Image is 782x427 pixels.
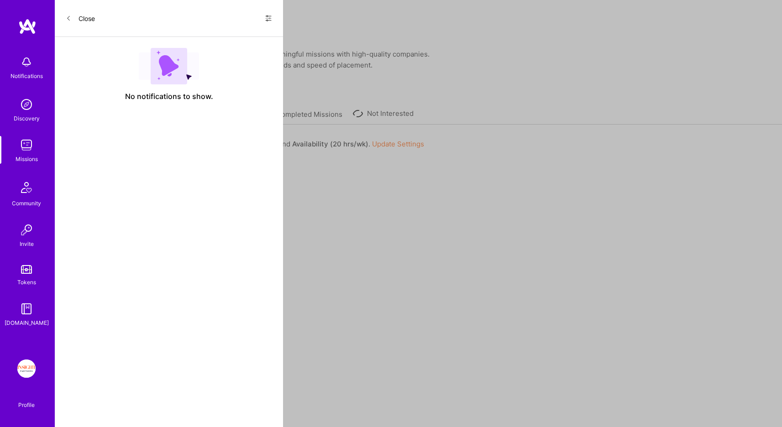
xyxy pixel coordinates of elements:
img: teamwork [17,136,36,154]
div: [DOMAIN_NAME] [5,318,49,328]
button: Close [66,11,95,26]
div: Missions [16,154,38,164]
img: discovery [17,95,36,114]
div: Community [12,198,41,208]
div: Invite [20,239,34,249]
div: Notifications [10,71,43,81]
div: Discovery [14,114,40,123]
img: Invite [17,221,36,239]
img: Insight Partners: Data & AI - Sourcing [17,359,36,378]
img: logo [18,18,37,35]
img: empty [139,48,199,84]
img: tokens [21,265,32,274]
img: bell [17,53,36,71]
div: Tokens [17,277,36,287]
a: Insight Partners: Data & AI - Sourcing [15,359,38,378]
span: No notifications to show. [125,92,213,101]
img: guide book [17,300,36,318]
img: Community [16,177,37,198]
a: Profile [15,391,38,409]
div: Profile [18,400,35,409]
